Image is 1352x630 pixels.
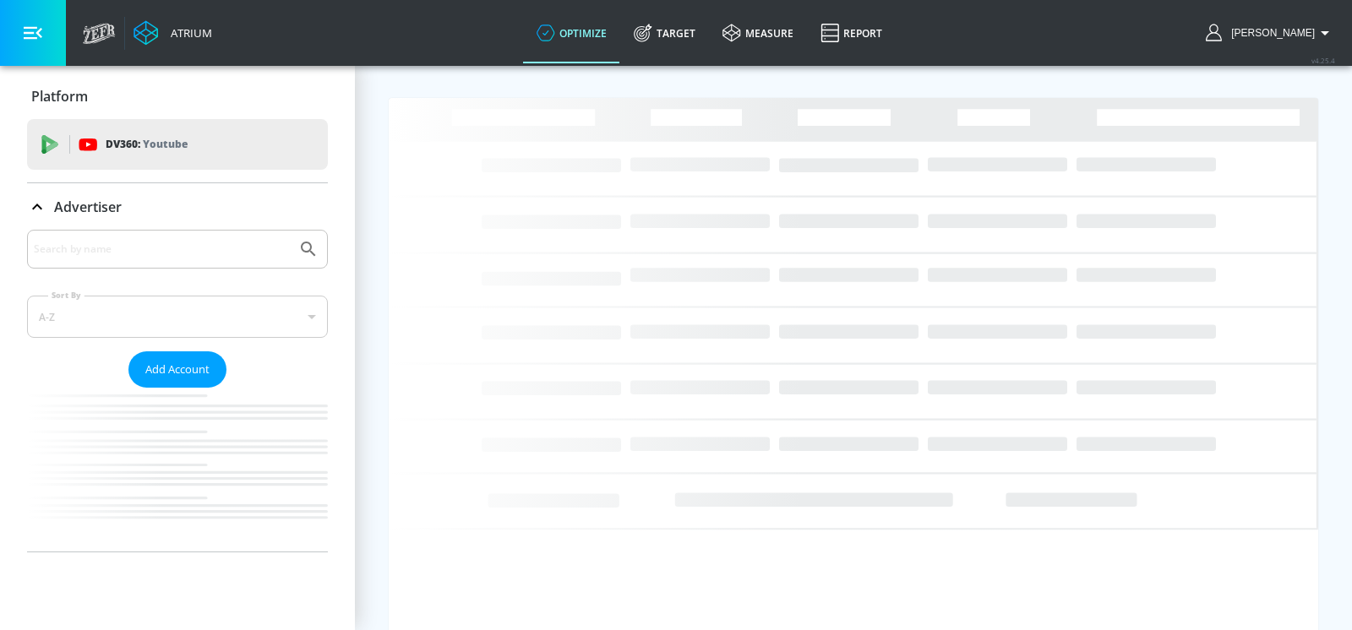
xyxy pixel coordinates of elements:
[27,183,328,231] div: Advertiser
[1224,27,1315,39] span: login as: yen.lopezgallardo@zefr.com
[164,25,212,41] div: Atrium
[31,87,88,106] p: Platform
[48,290,84,301] label: Sort By
[523,3,620,63] a: optimize
[134,20,212,46] a: Atrium
[128,351,226,388] button: Add Account
[620,3,709,63] a: Target
[34,238,290,260] input: Search by name
[1311,56,1335,65] span: v 4.25.4
[145,360,210,379] span: Add Account
[27,73,328,120] div: Platform
[106,135,188,154] p: DV360:
[1206,23,1335,43] button: [PERSON_NAME]
[54,198,122,216] p: Advertiser
[709,3,807,63] a: measure
[143,135,188,153] p: Youtube
[27,388,328,551] nav: list of Advertiser
[27,230,328,551] div: Advertiser
[807,3,896,63] a: Report
[27,119,328,170] div: DV360: Youtube
[27,296,328,338] div: A-Z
